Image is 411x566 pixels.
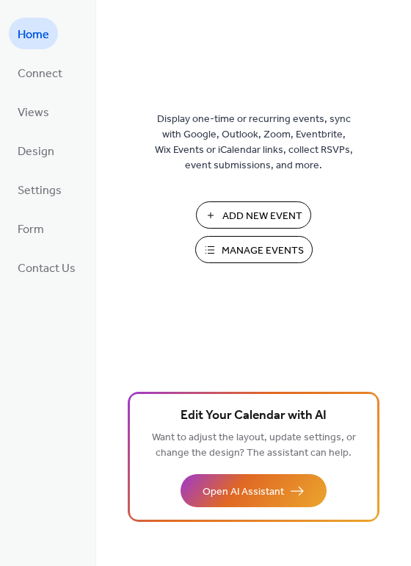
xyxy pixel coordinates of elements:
span: Display one-time or recurring events, sync with Google, Outlook, Zoom, Eventbrite, Wix Events or ... [155,112,353,173]
span: Views [18,101,49,124]
span: Settings [18,179,62,202]
a: Settings [9,173,70,205]
span: Form [18,218,44,241]
span: Manage Events [222,243,304,259]
a: Views [9,96,58,127]
span: Contact Us [18,257,76,280]
a: Design [9,135,63,166]
button: Open AI Assistant [181,474,327,507]
a: Connect [9,57,71,88]
span: Design [18,140,54,163]
button: Manage Events [195,236,313,263]
span: Add New Event [222,209,302,224]
span: Open AI Assistant [203,484,284,500]
a: Contact Us [9,251,84,283]
a: Form [9,212,53,244]
span: Home [18,24,49,46]
span: Want to adjust the layout, update settings, or change the design? The assistant can help. [152,428,356,463]
span: Edit Your Calendar with AI [181,406,327,426]
button: Add New Event [196,201,311,229]
a: Home [9,18,58,49]
span: Connect [18,62,62,85]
